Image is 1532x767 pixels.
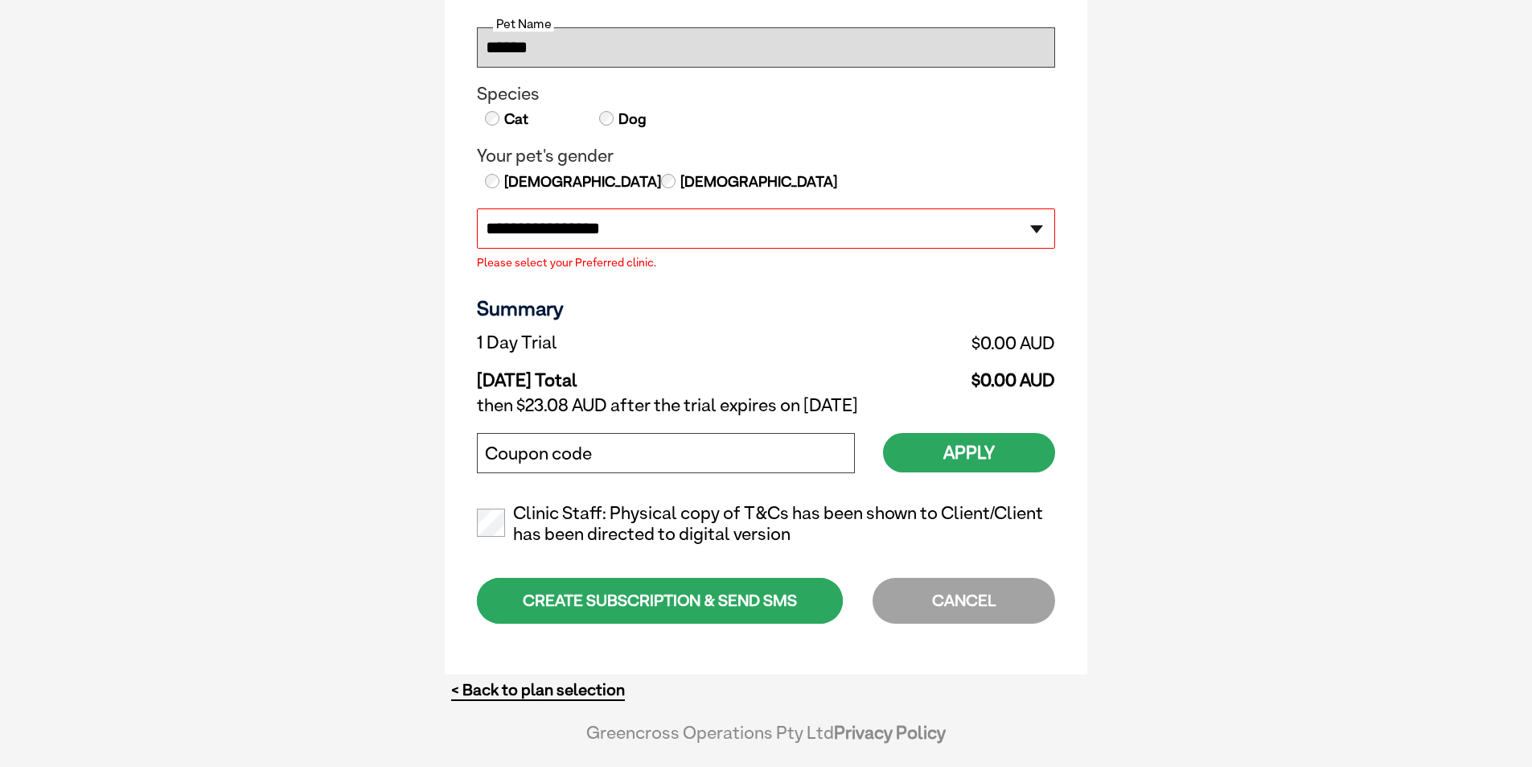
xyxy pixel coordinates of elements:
input: Clinic Staff: Physical copy of T&Cs has been shown to Client/Client has been directed to digital ... [477,509,505,537]
td: then $23.08 AUD after the trial expires on [DATE] [477,391,1055,420]
div: CREATE SUBSCRIPTION & SEND SMS [477,578,843,624]
div: Greencross Operations Pty Ltd [533,722,999,759]
label: Coupon code [485,443,592,464]
label: Clinic Staff: Physical copy of T&Cs has been shown to Client/Client has been directed to digital ... [477,503,1055,545]
div: CANCEL [873,578,1055,624]
a: Privacy Policy [834,722,946,743]
td: $0.00 AUD [791,328,1055,357]
a: < Back to plan selection [451,680,625,700]
td: [DATE] Total [477,357,791,391]
h3: Summary [477,296,1055,320]
td: $0.00 AUD [791,357,1055,391]
button: Apply [883,433,1055,472]
td: 1 Day Trial [477,328,791,357]
legend: Species [477,84,1055,105]
legend: Your pet's gender [477,146,1055,167]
